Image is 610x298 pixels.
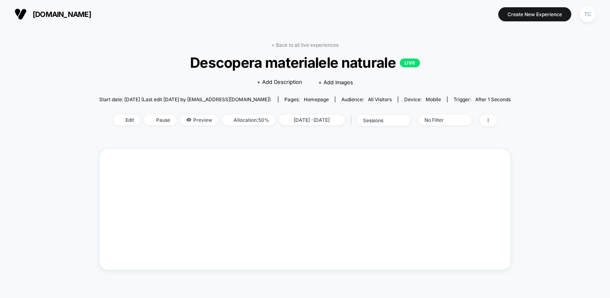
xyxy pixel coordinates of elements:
[400,58,420,67] p: LIVE
[498,7,571,21] button: Create New Experience
[279,115,345,125] span: [DATE] - [DATE]
[363,117,395,123] div: sessions
[284,96,329,102] div: Pages:
[580,6,595,22] div: TC
[144,115,176,125] span: Pause
[349,115,357,126] span: |
[180,115,218,125] span: Preview
[453,96,511,102] div: Trigger:
[304,96,329,102] span: homepage
[120,54,490,71] span: Descopera materialele naturale
[222,115,275,125] span: Allocation: 50%
[475,96,511,102] span: After 1 Seconds
[99,96,271,102] span: Start date: [DATE] (Last edit [DATE] by [EMAIL_ADDRESS][DOMAIN_NAME])
[257,78,302,86] span: + Add Description
[398,96,447,102] span: Device:
[33,10,91,19] span: [DOMAIN_NAME]
[12,8,94,21] button: [DOMAIN_NAME]
[426,96,441,102] span: mobile
[318,79,353,85] span: + Add Images
[113,115,140,125] span: Edit
[15,8,27,20] img: Visually logo
[368,96,392,102] span: All Visitors
[341,96,392,102] div: Audience:
[577,6,598,23] button: TC
[272,42,338,48] a: < Back to all live experiences
[424,117,457,123] div: No Filter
